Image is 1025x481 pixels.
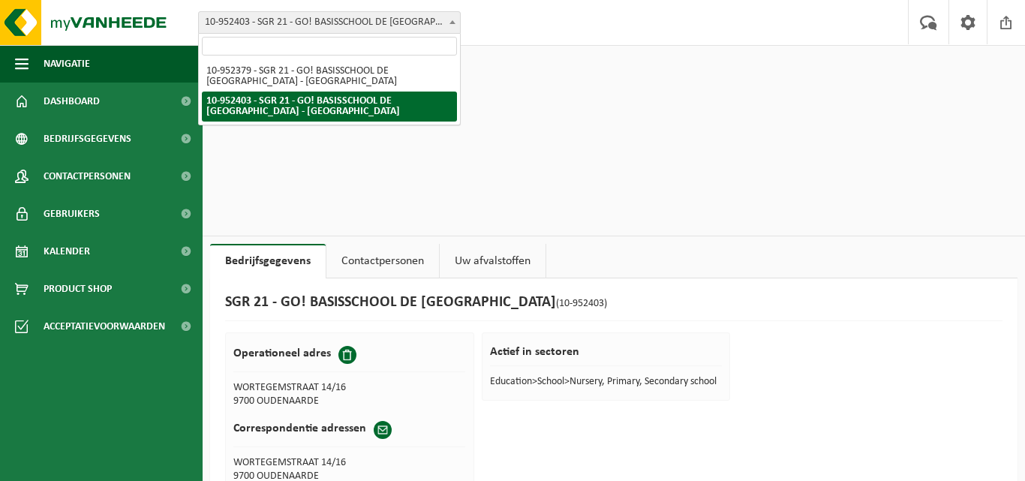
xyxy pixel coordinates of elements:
span: (10-952403) [556,298,607,309]
h2: Correspondentie adressen [233,421,366,436]
a: Bedrijfsgegevens [210,244,326,278]
h2: Actief in sectoren [490,346,722,366]
span: Kalender [44,233,90,270]
span: 10-952403 - SGR 21 - GO! BASISSCHOOL DE WERELDBRUG - OUDENAARDE [198,11,461,34]
a: Contactpersonen [326,244,439,278]
li: 10-952403 - SGR 21 - GO! BASISSCHOOL DE [GEOGRAPHIC_DATA] - [GEOGRAPHIC_DATA] [202,92,457,122]
h2: Operationeel adres [233,346,331,361]
a: Uw afvalstoffen [440,244,546,278]
span: Bedrijfsgegevens [44,120,131,158]
span: Dashboard [44,83,100,120]
h1: SGR 21 - GO! BASISSCHOOL DE [GEOGRAPHIC_DATA] [225,293,607,313]
span: Product Shop [44,270,112,308]
span: Navigatie [44,45,90,83]
td: 9700 OUDENAARDE [233,395,349,408]
li: 10-952379 - SGR 21 - GO! BASISSCHOOL DE [GEOGRAPHIC_DATA] - [GEOGRAPHIC_DATA] [202,62,457,92]
span: Contactpersonen [44,158,131,195]
span: Gebruikers [44,195,100,233]
td: Education>School>Nursery, Primary, Secondary school [490,375,722,389]
span: Acceptatievoorwaarden [44,308,165,345]
td: WORTEGEMSTRAAT 14/16 [233,456,465,470]
span: 10-952403 - SGR 21 - GO! BASISSCHOOL DE WERELDBRUG - OUDENAARDE [199,12,460,33]
td: WORTEGEMSTRAAT 14/16 [233,381,349,395]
